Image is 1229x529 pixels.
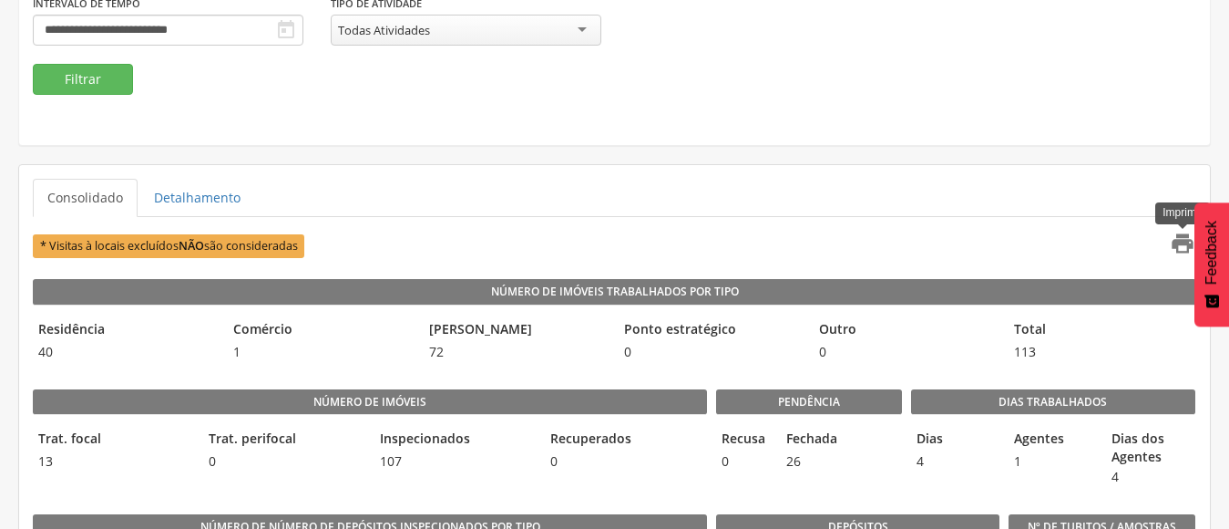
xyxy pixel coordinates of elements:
[228,320,414,341] legend: Comércio
[275,19,297,41] i: 
[33,234,304,257] span: * Visitas à locais excluídos são consideradas
[716,430,772,451] legend: Recusa
[1106,468,1194,486] span: 4
[1155,202,1209,223] div: Imprimir
[33,320,219,341] legend: Residência
[1194,202,1229,327] button: Feedback - Mostrar pesquisa
[716,452,772,471] span: 0
[911,389,1194,415] legend: Dias Trabalhados
[424,320,609,341] legend: [PERSON_NAME]
[228,343,414,361] span: 1
[1009,343,1194,361] span: 113
[203,430,364,451] legend: Trat. perifocal
[139,179,255,217] a: Detalhamento
[911,452,999,471] span: 4
[619,343,804,361] span: 0
[424,343,609,361] span: 72
[619,320,804,341] legend: Ponto estratégico
[179,238,204,254] b: NÃO
[1106,430,1194,466] legend: Dias dos Agentes
[203,452,364,471] span: 0
[33,279,1196,305] legend: Número de Imóveis Trabalhados por Tipo
[545,452,706,471] span: 0
[33,452,194,471] span: 13
[33,389,707,415] legend: Número de imóveis
[338,22,430,38] div: Todas Atividades
[374,430,536,451] legend: Inspecionados
[814,320,999,341] legend: Outro
[781,430,836,451] legend: Fechada
[33,64,133,95] button: Filtrar
[1159,231,1195,261] a: Imprimir
[1009,320,1194,341] legend: Total
[716,389,902,415] legend: Pendência
[1170,231,1195,256] i: 
[814,343,999,361] span: 0
[1009,430,1097,451] legend: Agentes
[781,452,836,471] span: 26
[1203,221,1220,285] span: Feedback
[374,452,536,471] span: 107
[33,343,219,361] span: 40
[1009,452,1097,471] span: 1
[33,179,138,217] a: Consolidado
[911,430,999,451] legend: Dias
[33,430,194,451] legend: Trat. focal
[545,430,706,451] legend: Recuperados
